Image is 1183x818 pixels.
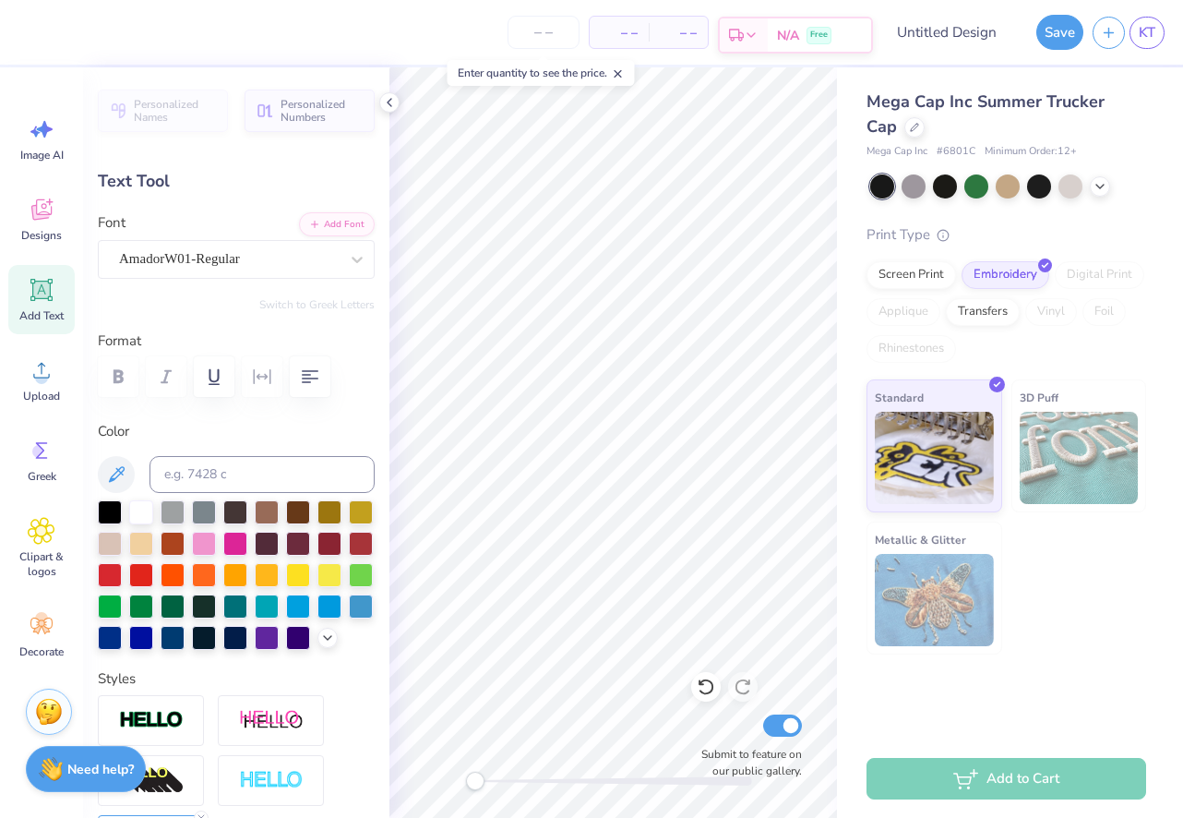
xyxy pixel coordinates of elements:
label: Styles [98,668,136,690]
input: e.g. 7428 c [149,456,375,493]
span: Decorate [19,644,64,659]
button: Switch to Greek Letters [259,297,375,312]
div: Accessibility label [466,772,484,790]
label: Format [98,331,375,352]
span: N/A [777,26,799,45]
img: Shadow [239,709,304,732]
span: – – [601,23,638,42]
button: Personalized Numbers [245,90,375,132]
div: Enter quantity to see the price. [448,60,635,86]
span: Mega Cap Inc Summer Trucker Cap [866,90,1105,138]
span: Free [810,29,828,42]
span: Clipart & logos [11,549,72,579]
span: Designs [21,228,62,243]
div: Applique [866,298,940,326]
span: Standard [875,388,924,407]
a: KT [1129,17,1165,49]
div: Screen Print [866,261,956,289]
label: Color [98,421,375,442]
div: Foil [1082,298,1126,326]
span: Minimum Order: 12 + [985,144,1077,160]
div: Rhinestones [866,335,956,363]
span: Add Text [19,308,64,323]
span: # 6801C [937,144,975,160]
span: Mega Cap Inc [866,144,927,160]
span: Greek [28,469,56,484]
span: Personalized Numbers [281,98,364,124]
div: Text Tool [98,169,375,194]
input: Untitled Design [882,14,1018,51]
div: Vinyl [1025,298,1077,326]
button: Save [1036,15,1083,50]
div: Embroidery [962,261,1049,289]
span: Personalized Names [134,98,217,124]
strong: Need help? [67,761,134,778]
span: – – [660,23,697,42]
label: Font [98,212,125,234]
span: Image AI [20,148,64,162]
div: Transfers [946,298,1020,326]
img: 3D Illusion [119,766,184,796]
span: Upload [23,389,60,403]
span: 3D Puff [1020,388,1058,407]
button: Personalized Names [98,90,228,132]
img: Standard [875,412,994,504]
span: KT [1139,22,1155,43]
button: Add Font [299,212,375,236]
img: Negative Space [239,770,304,791]
div: Digital Print [1055,261,1144,289]
img: Stroke [119,710,184,731]
span: Metallic & Glitter [875,530,966,549]
img: 3D Puff [1020,412,1139,504]
img: Metallic & Glitter [875,554,994,646]
div: Print Type [866,224,1146,246]
label: Submit to feature on our public gallery. [691,746,802,779]
input: – – [508,16,580,49]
